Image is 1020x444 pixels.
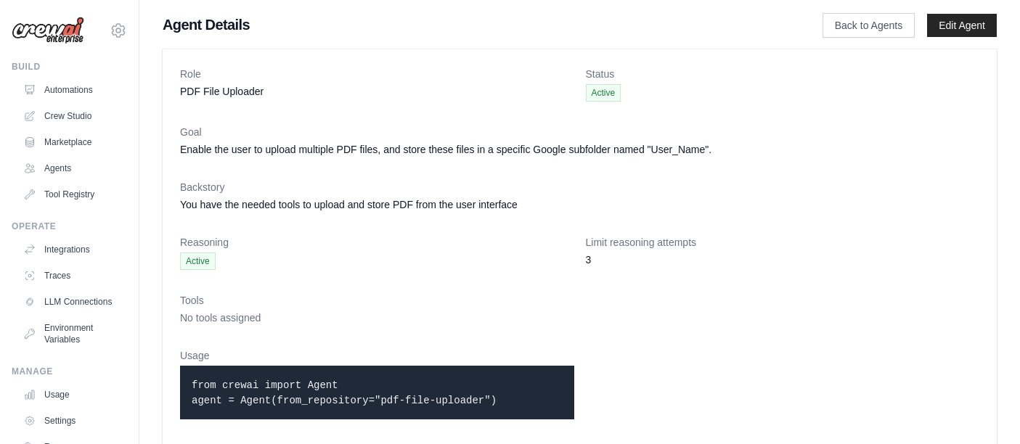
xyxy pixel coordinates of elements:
a: Usage [17,383,127,406]
dt: Goal [180,125,979,139]
dd: Enable the user to upload multiple PDF files, and store these files in a specific Google subfolde... [180,142,979,157]
dt: Backstory [180,180,979,194]
dt: Status [586,67,980,81]
a: Edit Agent [927,14,997,37]
a: Settings [17,409,127,432]
dt: Reasoning [180,235,574,250]
code: from crewai import Agent agent = Agent(from_repository="pdf-file-uploader") [192,379,497,406]
dt: Limit reasoning attempts [586,235,980,250]
a: Agents [17,157,127,180]
dd: You have the needed tools to upload and store PDF from the user interface [180,197,979,212]
a: Tool Registry [17,183,127,206]
span: No tools assigned [180,312,261,324]
dt: Usage [180,348,574,363]
dt: Role [180,67,574,81]
a: Environment Variables [17,316,127,351]
div: Operate [12,221,127,232]
dd: 3 [586,252,980,267]
div: Manage [12,366,127,377]
dt: Tools [180,293,979,308]
a: Crew Studio [17,104,127,128]
a: Traces [17,264,127,287]
dd: PDF File Uploader [180,84,574,99]
span: Active [180,252,216,270]
a: Integrations [17,238,127,261]
h1: Agent Details [163,15,776,35]
a: LLM Connections [17,290,127,313]
a: Marketplace [17,131,127,154]
a: Back to Agents [823,13,915,38]
span: Active [586,84,621,102]
a: Automations [17,78,127,102]
img: Logo [12,17,84,44]
div: Build [12,61,127,73]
